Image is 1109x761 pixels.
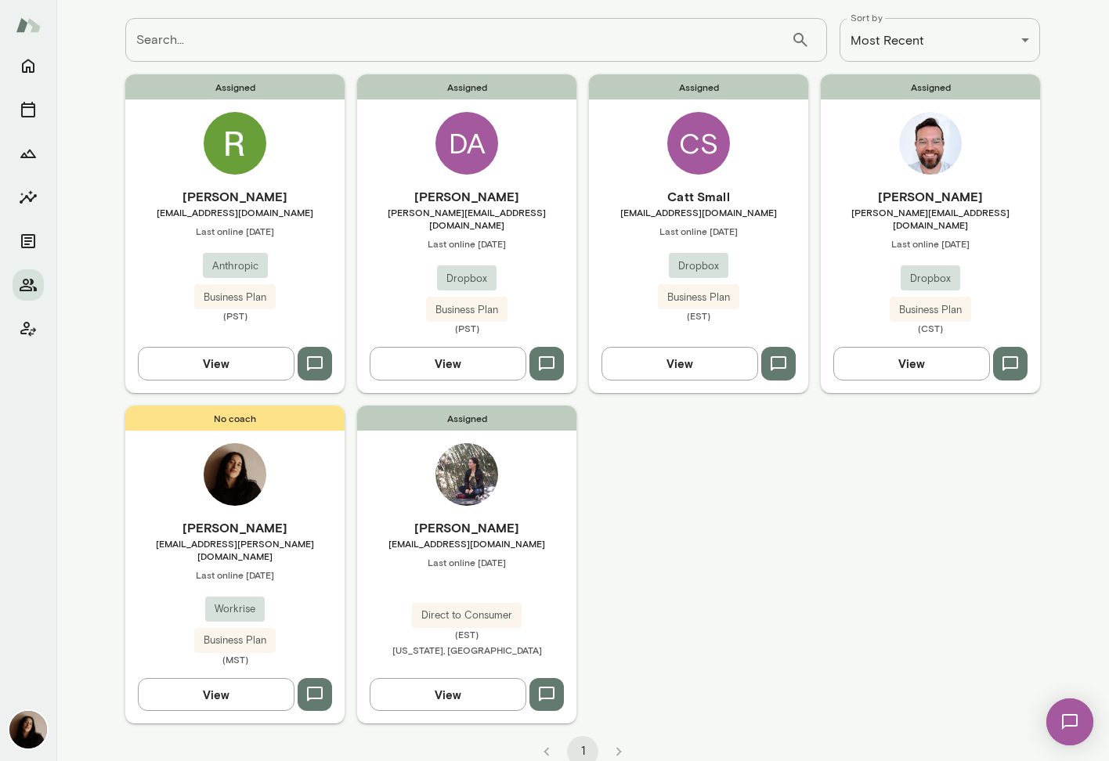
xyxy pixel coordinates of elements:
span: Last online [DATE] [357,556,576,568]
span: Dropbox [901,271,960,287]
span: Last online [DATE] [821,237,1040,250]
img: Fiona Nodar [204,443,266,506]
img: Jenesis M Gallego [435,443,498,506]
button: View [833,347,990,380]
span: (PST) [125,309,345,322]
button: View [601,347,758,380]
button: Home [13,50,44,81]
span: (PST) [357,322,576,334]
button: Insights [13,182,44,213]
span: Business Plan [194,290,276,305]
h6: [PERSON_NAME] [821,187,1040,206]
img: Ryn Linthicum [204,112,266,175]
img: Chris Meeks [899,112,962,175]
span: Last online [DATE] [125,225,345,237]
span: (EST) [589,309,808,322]
span: [EMAIL_ADDRESS][DOMAIN_NAME] [589,206,808,218]
button: View [370,347,526,380]
span: Dropbox [437,271,497,287]
button: Client app [13,313,44,344]
span: [EMAIL_ADDRESS][DOMAIN_NAME] [125,206,345,218]
button: View [370,678,526,711]
span: Last online [DATE] [357,237,576,250]
span: Business Plan [426,302,508,318]
span: Direct to Consumer [412,608,522,623]
span: Business Plan [194,633,276,648]
div: Most Recent [840,18,1040,62]
span: Assigned [357,74,576,99]
button: Sessions [13,94,44,125]
h6: Catt Small [589,187,808,206]
button: View [138,678,294,711]
span: Workrise [205,601,265,617]
label: Sort by [851,11,883,24]
span: (CST) [821,322,1040,334]
h6: [PERSON_NAME] [125,518,345,537]
span: Dropbox [669,258,728,274]
button: Growth Plan [13,138,44,169]
img: Mento [16,10,41,40]
span: Anthropic [203,258,268,274]
button: View [138,347,294,380]
span: [US_STATE], [GEOGRAPHIC_DATA] [392,644,542,655]
span: No coach [125,406,345,431]
button: Members [13,269,44,301]
span: [PERSON_NAME][EMAIL_ADDRESS][DOMAIN_NAME] [821,206,1040,231]
div: CS [667,112,730,175]
span: Last online [DATE] [589,225,808,237]
img: Fiona Nodar [9,711,47,748]
span: [PERSON_NAME][EMAIL_ADDRESS][DOMAIN_NAME] [357,206,576,231]
span: Assigned [589,74,808,99]
span: (EST) [357,628,576,640]
button: Documents [13,225,44,257]
span: Business Plan [658,290,739,305]
span: (MST) [125,653,345,665]
h6: [PERSON_NAME] [125,187,345,206]
h6: [PERSON_NAME] [357,187,576,206]
span: Assigned [821,74,1040,99]
span: [EMAIL_ADDRESS][DOMAIN_NAME] [357,537,576,550]
h6: [PERSON_NAME] [357,518,576,537]
span: Assigned [125,74,345,99]
div: DA [435,112,498,175]
span: Business Plan [890,302,971,318]
span: [EMAIL_ADDRESS][PERSON_NAME][DOMAIN_NAME] [125,537,345,562]
span: Assigned [357,406,576,431]
span: Last online [DATE] [125,568,345,581]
